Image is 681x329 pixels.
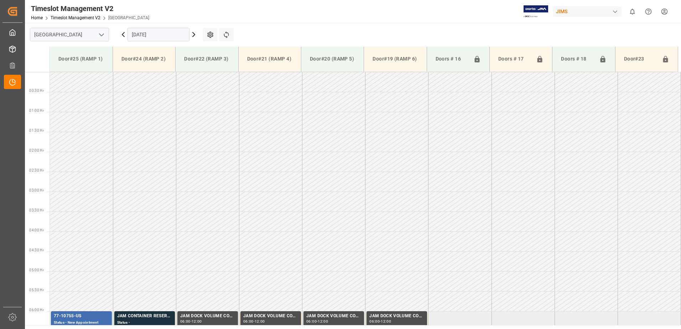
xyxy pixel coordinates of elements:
div: 12:00 [381,320,391,323]
span: 04:30 Hr [29,248,44,252]
button: show 0 new notifications [624,4,640,20]
div: 12:00 [318,320,328,323]
div: Door#24 (RAMP 2) [119,52,170,66]
div: Doors # 16 [433,52,471,66]
a: Timeslot Management V2 [51,15,100,20]
div: Timeslot Management V2 [31,3,149,14]
button: JIMS [553,5,624,18]
span: 03:30 Hr [29,208,44,212]
div: Status - [117,320,172,326]
span: 06:00 Hr [29,308,44,312]
div: 12:00 [192,320,202,323]
span: 02:30 Hr [29,168,44,172]
div: Door#20 (RAMP 5) [307,52,358,66]
div: Door#25 (RAMP 1) [56,52,107,66]
div: 06:00 [243,320,254,323]
div: Door#22 (RAMP 3) [181,52,232,66]
input: DD.MM.YYYY [128,28,189,41]
div: Status - New Appointment [54,320,109,326]
a: Home [31,15,43,20]
img: Exertis%20JAM%20-%20Email%20Logo.jpg_1722504956.jpg [524,5,548,18]
div: JIMS [553,6,622,17]
div: JAM DOCK VOLUME CONTROL [243,313,298,320]
span: 05:30 Hr [29,288,44,292]
span: 00:30 Hr [29,89,44,93]
div: - [380,320,381,323]
div: JAM DOCK VOLUME CONTROL [306,313,361,320]
div: - [317,320,318,323]
span: 01:30 Hr [29,129,44,132]
div: Door#21 (RAMP 4) [244,52,295,66]
span: 04:00 Hr [29,228,44,232]
div: JAM CONTAINER RESERVED [117,313,172,320]
div: - [191,320,192,323]
span: 02:00 Hr [29,148,44,152]
span: 01:00 Hr [29,109,44,113]
div: JAM DOCK VOLUME CONTROL [369,313,424,320]
button: open menu [96,29,106,40]
div: Door#19 (RAMP 6) [370,52,421,66]
div: 06:00 [306,320,317,323]
button: Help Center [640,4,656,20]
div: 12:00 [255,320,265,323]
span: 05:00 Hr [29,268,44,272]
div: 77-10755-US [54,313,109,320]
div: Door#23 [621,52,659,66]
div: 06:00 [369,320,380,323]
div: Doors # 17 [495,52,533,66]
div: Doors # 18 [558,52,596,66]
span: 03:00 Hr [29,188,44,192]
input: Type to search/select [30,28,109,41]
div: 06:00 [180,320,191,323]
div: JAM DOCK VOLUME CONTROL [180,313,235,320]
div: - [254,320,255,323]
